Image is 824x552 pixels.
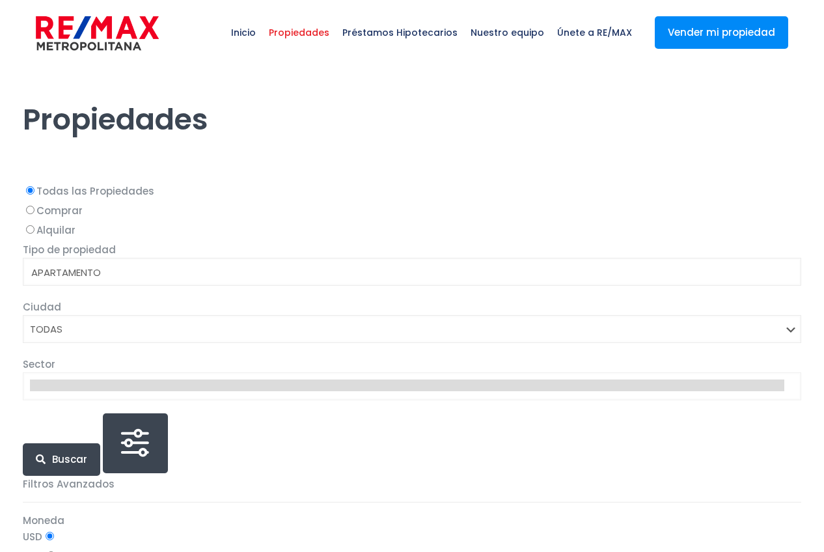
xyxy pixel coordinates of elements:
[464,13,551,52] span: Nuestro equipo
[30,281,784,296] option: CASA
[23,243,116,256] span: Tipo de propiedad
[336,13,464,52] span: Préstamos Hipotecarios
[26,186,34,195] input: Todas las Propiedades
[225,13,262,52] span: Inicio
[46,532,54,540] input: USD
[23,514,64,527] span: Moneda
[26,206,34,214] input: Comprar
[23,476,801,492] p: Filtros Avanzados
[23,443,100,476] button: Buscar
[23,222,801,238] label: Alquilar
[655,16,788,49] a: Vender mi propiedad
[36,14,159,53] img: remax-metropolitana-logo
[262,13,336,52] span: Propiedades
[30,265,784,281] option: APARTAMENTO
[23,357,55,371] span: Sector
[26,225,34,234] input: Alquilar
[23,300,61,314] span: Ciudad
[23,202,801,219] label: Comprar
[551,13,639,52] span: Únete a RE/MAX
[23,529,801,545] label: USD
[23,183,801,199] label: Todas las Propiedades
[23,66,801,137] h1: Propiedades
